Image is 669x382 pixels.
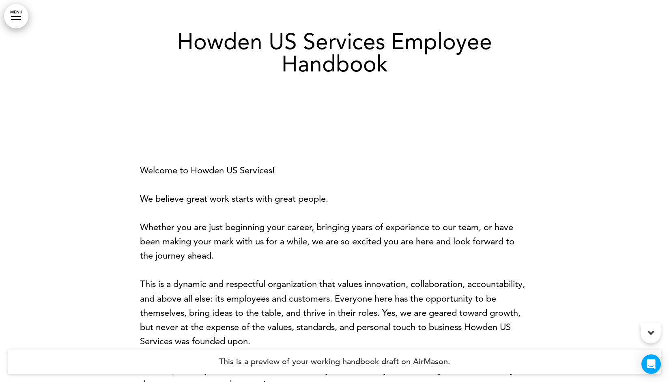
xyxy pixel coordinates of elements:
[140,277,529,349] p: This is a dynamic and respectful organization that values innovation, collaboration, accountabili...
[140,163,529,177] p: Welcome to Howden US Services!
[641,354,661,374] div: Open Intercom Messenger
[132,30,538,75] h1: Howden US Services Employee Handbook
[140,192,529,206] p: We believe great work starts with great people.
[8,350,661,374] h4: This is a preview of your working handbook draft on AirMason.
[4,4,28,28] a: MENU
[140,220,529,263] p: Whether you are just beginning your career, bringing years of experience to our team, or have bee...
